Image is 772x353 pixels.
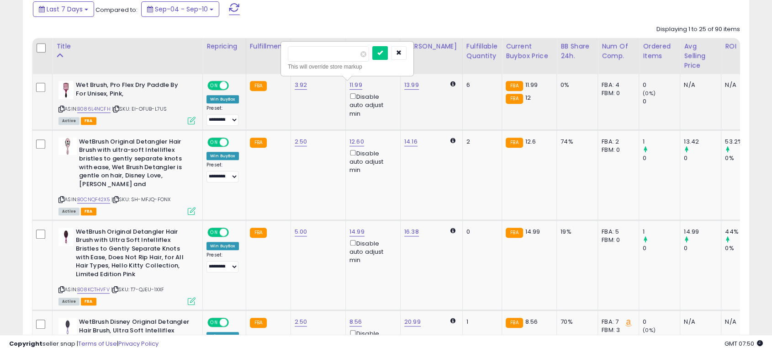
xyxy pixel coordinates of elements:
[724,339,763,348] span: 2025-09-18 07:50 GMT
[506,94,523,104] small: FBA
[602,228,632,236] div: FBA: 5
[643,154,680,162] div: 0
[602,138,632,146] div: FBA: 2
[206,95,239,103] div: Win BuyBox
[295,317,307,326] a: 2.50
[58,228,74,246] img: 31rrTKX9wRL._SL40_.jpg
[295,137,307,146] a: 2.50
[684,244,721,252] div: 0
[725,154,762,162] div: 0%
[295,227,307,236] a: 5.00
[643,81,680,89] div: 0
[227,229,242,236] span: OFF
[250,318,267,328] small: FBA
[684,42,717,70] div: Avg Selling Price
[58,117,79,125] span: All listings currently available for purchase on Amazon
[506,138,523,148] small: FBA
[58,318,77,336] img: 31hhIJw9fGL._SL40_.jpg
[250,42,287,51] div: Fulfillment
[404,80,419,90] a: 13.99
[111,286,164,293] span: | SKU: T7-QJEU-1XXF
[77,286,110,294] a: B08KCTHVFV
[206,42,242,51] div: Repricing
[349,137,364,146] a: 12.60
[725,81,755,89] div: N/A
[525,93,531,102] span: 12
[560,318,591,326] div: 70%
[56,42,199,51] div: Title
[208,229,220,236] span: ON
[141,1,219,17] button: Sep-04 - Sep-10
[58,138,196,214] div: ASIN:
[349,148,393,175] div: Disable auto adjust min
[58,81,196,123] div: ASIN:
[77,105,111,113] a: B086L4NCFH
[466,81,495,89] div: 6
[466,228,495,236] div: 0
[725,42,758,51] div: ROI
[206,105,239,126] div: Preset:
[295,80,307,90] a: 3.92
[81,298,96,305] span: FBA
[47,5,83,14] span: Last 7 Days
[33,1,94,17] button: Last 7 Days
[288,62,407,71] div: This will override store markup
[9,339,42,348] strong: Copyright
[725,228,762,236] div: 44%
[81,117,96,125] span: FBA
[206,162,239,182] div: Preset:
[643,318,680,326] div: 0
[525,137,536,146] span: 12.6
[206,242,239,250] div: Win BuyBox
[155,5,208,14] span: Sep-04 - Sep-10
[58,81,74,99] img: 31h05oT62cL._SL40_.jpg
[349,238,393,265] div: Disable auto adjust min
[9,340,159,348] div: seller snap | |
[250,138,267,148] small: FBA
[643,244,680,252] div: 0
[725,244,762,252] div: 0%
[506,81,523,91] small: FBA
[602,318,632,326] div: FBA: 7
[643,97,680,106] div: 0
[560,138,591,146] div: 74%
[643,90,656,97] small: (0%)
[602,81,632,89] div: FBA: 4
[506,228,523,238] small: FBA
[725,318,755,326] div: N/A
[208,319,220,326] span: ON
[560,42,594,61] div: BB Share 24h.
[58,298,79,305] span: All listings currently available for purchase on Amazon
[206,152,239,160] div: Win BuyBox
[77,196,110,203] a: B0CNQF42X5
[525,80,538,89] span: 11.99
[227,319,242,326] span: OFF
[78,339,117,348] a: Terms of Use
[684,81,714,89] div: N/A
[206,252,239,273] div: Preset:
[560,81,591,89] div: 0%
[684,154,721,162] div: 0
[349,91,393,118] div: Disable auto adjust min
[602,42,635,61] div: Num of Comp.
[466,318,495,326] div: 1
[466,138,495,146] div: 2
[79,138,190,191] b: WetBrush Original Detangler Hair Brush with ultra-soft Intelliflex bristles to gently separate kn...
[227,138,242,146] span: OFF
[643,228,680,236] div: 1
[349,80,362,90] a: 11.99
[76,228,187,281] b: WetBrush Original Detangler Hair Brush with Ultra Soft Intelliflex Bristles to Gently Separate Kn...
[227,82,242,90] span: OFF
[404,42,459,51] div: [PERSON_NAME]
[506,318,523,328] small: FBA
[250,81,267,91] small: FBA
[349,227,365,236] a: 14.99
[349,317,362,326] a: 8.56
[602,146,632,154] div: FBM: 0
[656,25,740,34] div: Displaying 1 to 25 of 90 items
[525,317,538,326] span: 8.56
[684,318,714,326] div: N/A
[95,5,137,14] span: Compared to:
[250,228,267,238] small: FBA
[525,227,540,236] span: 14.99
